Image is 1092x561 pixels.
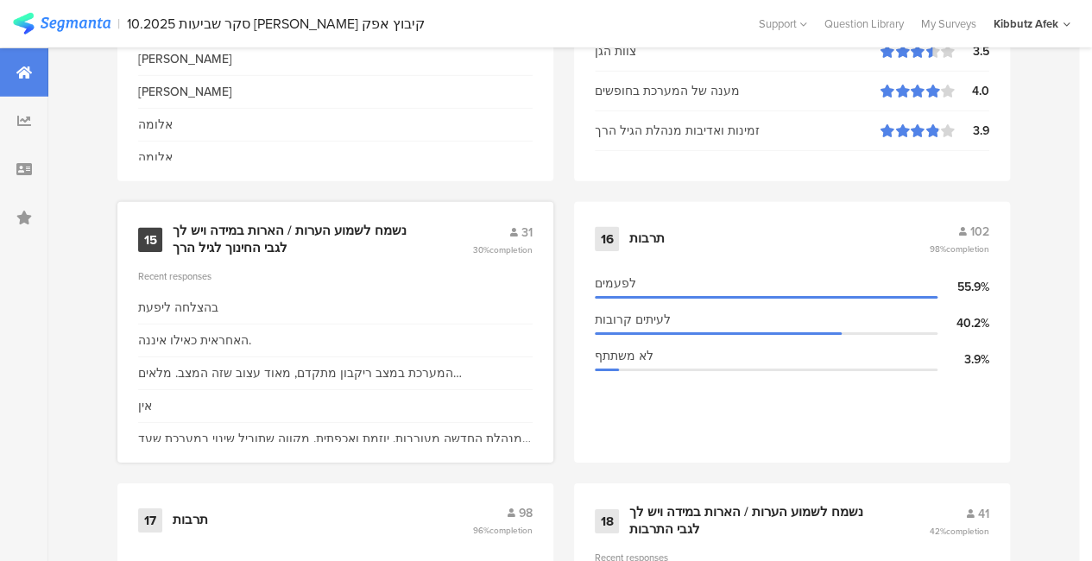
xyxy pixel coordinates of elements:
div: 3.5 [955,42,989,60]
span: completion [946,525,989,538]
span: 98% [930,243,989,255]
div: זמינות ואדיבות מנהלת הגיל הרך [595,122,881,140]
div: Recent responses [138,269,533,283]
span: לפעמים [595,274,636,293]
div: | [117,14,120,34]
div: אלומה [138,148,173,167]
div: 16 [595,227,619,251]
span: completion [489,524,533,537]
div: צוות הגן [595,42,881,60]
span: 31 [521,224,533,242]
div: 10.2025 סקר שביעות [PERSON_NAME] קיבוץ אפק [127,16,425,32]
div: 15 [138,228,162,252]
div: 55.9% [937,278,989,296]
div: אין [138,397,152,415]
span: completion [489,243,533,256]
div: בהצלחה ליפעת [138,299,218,317]
div: המערכת במצב ריקבון מתקדם, מאוד עצוב שזה המצב. מלאים [PERSON_NAME] ואמונה שיפעת תצליח להציל את מה ... [138,364,533,382]
div: Kibbutz Afek [994,16,1058,32]
span: completion [946,243,989,255]
div: אלומה [138,116,173,134]
div: נשמח לשמוע הערות / הארות במידה ויש לך לגבי התרבות [629,504,887,538]
div: 3.9 [955,122,989,140]
div: Support [759,10,807,37]
div: 17 [138,508,162,533]
span: 41 [978,505,989,523]
div: תרבות [173,512,208,529]
div: מענה של המערכת בחופשים [595,82,881,100]
span: 98 [519,504,533,522]
div: 3.9% [937,350,989,369]
span: לא משתתף [595,347,653,365]
div: המנהלת החדשה מעורבות, יוזמת ואכפתית, מקווה שתוביל שינוי במערכת שעד אשר היא הגיעה נשחקה עובדה רק מ... [138,430,533,448]
div: 4.0 [955,82,989,100]
a: Question Library [816,16,912,32]
span: 42% [930,525,989,538]
a: My Surveys [912,16,985,32]
div: [PERSON_NAME] [138,83,232,101]
div: 40.2% [937,314,989,332]
span: לעיתים קרובות [595,311,671,329]
div: 18 [595,509,619,533]
span: 30% [473,243,533,256]
div: נשמח לשמוע הערות / הארות במידה ויש לך לגבי החינוך לגיל הרך [173,223,431,256]
div: תרבות [629,230,665,248]
div: האחראית כאילו איננה. [138,331,251,350]
span: 102 [970,223,989,241]
span: 96% [473,524,533,537]
img: segmanta logo [13,13,110,35]
div: [PERSON_NAME] [138,50,232,68]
